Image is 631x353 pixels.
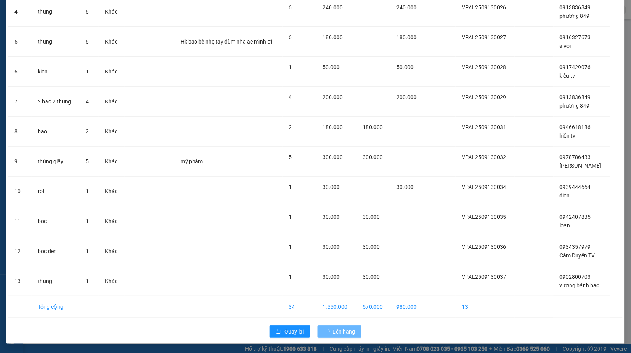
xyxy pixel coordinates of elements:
[363,244,380,250] span: 30.000
[8,147,32,176] td: 9
[289,4,292,10] span: 6
[560,252,595,259] span: Cẩm Duyên TV
[32,236,79,266] td: boc den
[560,103,590,109] span: phương 849
[363,124,383,130] span: 180.000
[32,147,79,176] td: thùng giấy
[323,244,340,250] span: 30.000
[323,34,343,40] span: 180.000
[318,325,361,338] button: Lên hàng
[283,296,316,318] td: 34
[289,184,292,190] span: 1
[289,124,292,130] span: 2
[32,57,79,87] td: kien
[560,244,591,250] span: 0934357979
[462,274,506,280] span: VPAL2509130037
[99,147,125,176] td: Khác
[396,4,417,10] span: 240.000
[8,236,32,266] td: 12
[32,27,79,57] td: thung
[396,34,417,40] span: 180.000
[86,98,89,105] span: 4
[289,214,292,220] span: 1
[462,124,506,130] span: VPAL2509130031
[289,94,292,100] span: 4
[560,43,571,49] span: a voi
[32,87,79,117] td: 2 bao 2 thung
[560,222,570,229] span: loan
[284,327,304,336] span: Quay lại
[560,274,591,280] span: 0902800703
[99,87,125,117] td: Khác
[99,27,125,57] td: Khác
[86,128,89,135] span: 2
[289,274,292,280] span: 1
[32,266,79,296] td: thung
[32,117,79,147] td: bao
[289,34,292,40] span: 6
[8,206,32,236] td: 11
[99,206,125,236] td: Khác
[323,214,340,220] span: 30.000
[462,184,506,190] span: VPAL2509130034
[8,266,32,296] td: 13
[462,94,506,100] span: VPAL2509130029
[560,13,590,19] span: phương 849
[86,218,89,224] span: 1
[8,87,32,117] td: 7
[560,34,591,40] span: 0916327673
[86,9,89,15] span: 6
[32,176,79,206] td: roi
[99,176,125,206] td: Khác
[8,176,32,206] td: 10
[333,327,355,336] span: Lên hàng
[323,94,343,100] span: 200.000
[86,188,89,194] span: 1
[560,94,591,100] span: 0913836849
[323,124,343,130] span: 180.000
[323,184,340,190] span: 30.000
[363,214,380,220] span: 30.000
[289,244,292,250] span: 1
[32,206,79,236] td: boc
[8,57,32,87] td: 6
[396,64,414,70] span: 50.000
[560,192,570,199] span: dien
[8,117,32,147] td: 8
[316,296,356,318] td: 1.550.000
[289,64,292,70] span: 1
[86,158,89,164] span: 5
[560,73,575,79] span: kiều tv
[324,329,333,334] span: loading
[396,184,414,190] span: 30.000
[363,274,380,280] span: 30.000
[560,4,591,10] span: 0913836849
[99,266,125,296] td: Khác
[270,325,310,338] button: rollbackQuay lại
[462,214,506,220] span: VPAL2509130035
[462,4,506,10] span: VPAL2509130026
[99,236,125,266] td: Khác
[289,154,292,160] span: 5
[323,64,340,70] span: 50.000
[32,296,79,318] td: Tổng cộng
[86,38,89,45] span: 6
[323,274,340,280] span: 30.000
[323,4,343,10] span: 240.000
[560,64,591,70] span: 0917429076
[363,154,383,160] span: 300.000
[462,64,506,70] span: VPAL2509130028
[462,34,506,40] span: VPAL2509130027
[560,184,591,190] span: 0939444664
[323,154,343,160] span: 300.000
[462,154,506,160] span: VPAL2509130032
[8,27,32,57] td: 5
[181,158,203,164] span: mỹ phẩm
[456,296,515,318] td: 13
[396,94,417,100] span: 200.000
[560,133,576,139] span: hiền tv
[276,329,281,335] span: rollback
[356,296,390,318] td: 570.000
[560,124,591,130] span: 0946618186
[99,117,125,147] td: Khác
